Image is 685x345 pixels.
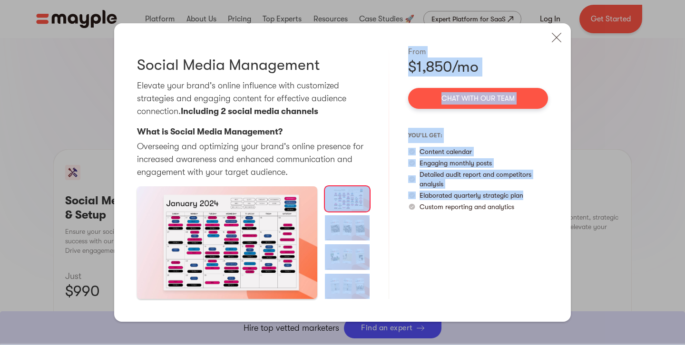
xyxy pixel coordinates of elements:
p: Custom reporting and analytics [420,202,514,211]
div: $1,850/mo [408,57,548,77]
a: Chat with our team [408,88,548,109]
p: you’ll get: [408,128,548,143]
p: Elaborated quarterly strategic plan [420,191,523,200]
p: What is Social Media Management? [137,125,283,138]
p: Elevate your brand's online influence with customized strategies and engaging content for effecti... [137,79,370,118]
a: open lightbox [137,186,317,299]
strong: Including 2 social media channels [181,106,318,116]
p: Content calendar [420,147,472,156]
p: Engaging monthly posts [420,158,492,168]
p: Detailed audit report and competitors analysis [420,170,548,189]
h3: Social Media Management [137,56,320,75]
p: Overseeing and optimizing your brand's online presence for increased awareness and enhanced commu... [137,140,370,179]
div: From [408,46,548,57]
